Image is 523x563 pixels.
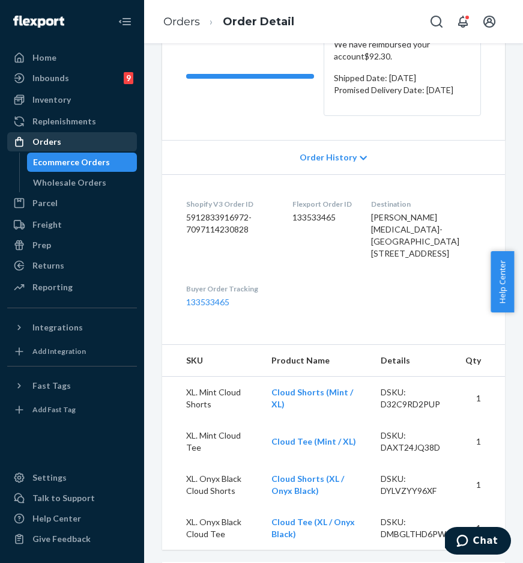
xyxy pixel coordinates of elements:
span: Order History [300,151,357,163]
td: 1 [456,420,505,463]
div: 9 [124,72,133,84]
p: Shipped Date: [DATE] [334,72,471,84]
div: Wholesale Orders [33,177,106,189]
div: Ecommerce Orders [33,156,110,168]
a: Reporting [7,278,137,297]
div: Settings [32,472,67,484]
div: DSKU: DAXT24JQ38D [381,430,446,454]
p: We have reimbursed your account $92.30 . [334,38,471,62]
a: Add Integration [7,342,137,361]
dd: 5912833916972-7097114230828 [186,212,273,236]
div: Reporting [32,281,73,293]
td: XL. Onyx Black Cloud Shorts [162,463,262,507]
a: Orders [7,132,137,151]
a: Wholesale Orders [27,173,138,192]
td: 1 [456,507,505,550]
button: Open account menu [477,10,501,34]
div: Give Feedback [32,533,91,545]
dt: Flexport Order ID [292,199,352,209]
div: Talk to Support [32,492,95,504]
div: DSKU: DYLVZYY96XF [381,473,446,497]
img: Flexport logo [13,16,64,28]
div: Returns [32,260,64,272]
p: Promised Delivery Date: [DATE] [334,84,471,96]
dd: 133533465 [292,212,352,224]
a: Inventory [7,90,137,109]
td: 1 [456,463,505,507]
button: Integrations [7,318,137,337]
a: Freight [7,215,137,234]
button: Talk to Support [7,488,137,508]
button: Help Center [491,251,514,312]
a: Inbounds9 [7,68,137,88]
dt: Buyer Order Tracking [186,284,273,294]
a: Prep [7,236,137,255]
th: Product Name [262,345,371,377]
a: Orders [163,15,200,28]
ol: breadcrumbs [154,4,304,40]
span: [PERSON_NAME][MEDICAL_DATA]-[GEOGRAPHIC_DATA] [STREET_ADDRESS] [371,212,459,258]
div: Help Center [32,513,81,525]
a: Help Center [7,509,137,528]
div: Freight [32,219,62,231]
button: Open Search Box [425,10,449,34]
a: Cloud Shorts (Mint / XL) [271,387,353,409]
th: Details [371,345,456,377]
a: Returns [7,256,137,275]
div: Prep [32,239,51,251]
div: Inbounds [32,72,69,84]
th: Qty [456,345,505,377]
a: Parcel [7,193,137,213]
a: Cloud Shorts (XL / Onyx Black) [271,473,344,496]
div: Parcel [32,197,58,209]
td: XL. Mint Cloud Shorts [162,377,262,421]
div: DSKU: D32C9RD2PUP [381,386,446,410]
button: Fast Tags [7,376,137,395]
div: Inventory [32,94,71,106]
div: Home [32,52,56,64]
td: 1 [456,377,505,421]
a: Home [7,48,137,67]
a: Add Fast Tag [7,400,137,419]
td: XL. Mint Cloud Tee [162,420,262,463]
button: Give Feedback [7,529,137,549]
iframe: Opens a widget where you can chat to one of our agents [445,527,511,557]
a: Cloud Tee (Mint / XL) [271,436,356,446]
div: DSKU: DMBGLTHD6PW [381,516,446,540]
a: Ecommerce Orders [27,153,138,172]
th: SKU [162,345,262,377]
dt: Destination [371,199,481,209]
div: Integrations [32,321,83,333]
a: Settings [7,468,137,487]
a: Order Detail [223,15,294,28]
button: Close Navigation [113,10,137,34]
a: 133533465 [186,297,229,307]
a: Cloud Tee (XL / Onyx Black) [271,517,355,539]
dt: Shopify V3 Order ID [186,199,273,209]
a: Replenishments [7,112,137,131]
div: Add Integration [32,346,86,356]
div: Fast Tags [32,380,71,392]
div: Add Fast Tag [32,404,76,415]
div: Orders [32,136,61,148]
button: Open notifications [451,10,475,34]
td: XL. Onyx Black Cloud Tee [162,507,262,550]
div: Replenishments [32,115,96,127]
